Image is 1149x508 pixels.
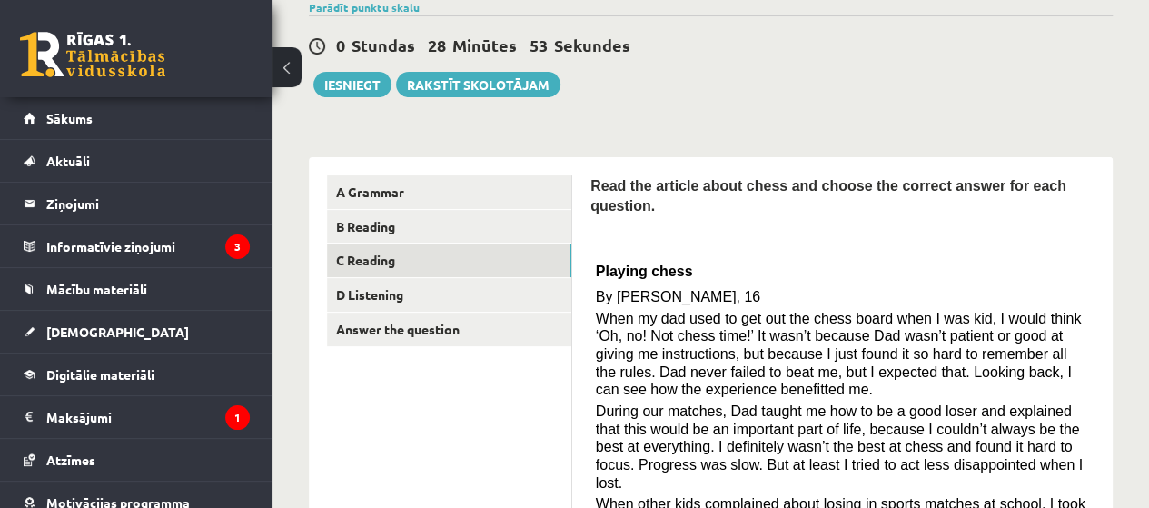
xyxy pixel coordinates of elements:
[46,153,90,169] span: Aktuāli
[327,210,571,244] a: B Reading
[327,313,571,346] a: Answer the question
[554,35,630,55] span: Sekundes
[24,396,250,438] a: Maksājumi1
[24,311,250,353] a: [DEMOGRAPHIC_DATA]
[24,97,250,139] a: Sākums
[46,110,93,126] span: Sākums
[336,35,345,55] span: 0
[46,281,147,297] span: Mācību materiāli
[46,452,95,468] span: Atzīmes
[327,175,571,209] a: A Grammar
[20,32,165,77] a: Rīgas 1. Tālmācības vidusskola
[313,72,391,97] button: Iesniegt
[396,72,560,97] a: Rakstīt skolotājam
[596,264,693,279] span: Playing chess
[596,403,1083,491] span: During our matches, Dad taught me how to be a good loser and explained that this would be an impo...
[225,234,250,259] i: 3
[327,278,571,312] a: D Listening
[46,396,250,438] legend: Maksājumi
[596,311,1082,398] span: When my dad used to get out the chess board when I was kid, I would think ‘Oh, no! Not chess time...
[24,183,250,224] a: Ziņojumi
[24,225,250,267] a: Informatīvie ziņojumi3
[46,225,250,267] legend: Informatīvie ziņojumi
[225,405,250,430] i: 1
[428,35,446,55] span: 28
[452,35,517,55] span: Minūtes
[590,178,1066,214] span: Read the article about chess and choose the correct answer for each question.
[46,366,154,383] span: Digitālie materiāli
[327,244,571,277] a: C Reading
[24,140,250,182] a: Aktuāli
[24,439,250,481] a: Atzīmes
[596,289,760,304] span: By [PERSON_NAME], 16
[530,35,548,55] span: 53
[24,268,250,310] a: Mācību materiāli
[352,35,415,55] span: Stundas
[24,354,250,395] a: Digitālie materiāli
[46,324,189,340] span: [DEMOGRAPHIC_DATA]
[46,183,250,224] legend: Ziņojumi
